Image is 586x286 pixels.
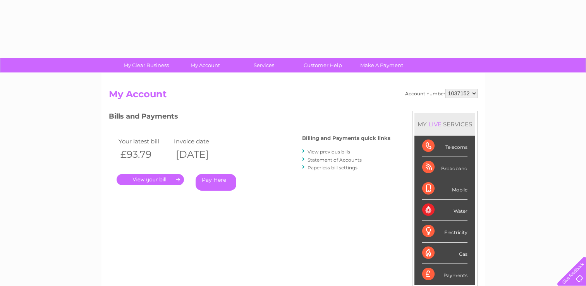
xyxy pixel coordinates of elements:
[291,58,355,72] a: Customer Help
[427,121,443,128] div: LIVE
[117,136,172,146] td: Your latest bill
[109,111,390,124] h3: Bills and Payments
[173,58,237,72] a: My Account
[422,221,467,242] div: Electricity
[232,58,296,72] a: Services
[422,178,467,200] div: Mobile
[117,146,172,162] th: £93.79
[414,113,475,135] div: MY SERVICES
[114,58,178,72] a: My Clear Business
[422,243,467,264] div: Gas
[422,157,467,178] div: Broadband
[422,200,467,221] div: Water
[172,146,228,162] th: [DATE]
[422,264,467,285] div: Payments
[422,136,467,157] div: Telecoms
[172,136,228,146] td: Invoice date
[196,174,236,191] a: Pay Here
[109,89,478,103] h2: My Account
[308,165,357,171] a: Paperless bill settings
[308,157,362,163] a: Statement of Accounts
[405,89,478,98] div: Account number
[302,135,390,141] h4: Billing and Payments quick links
[117,174,184,185] a: .
[350,58,414,72] a: Make A Payment
[308,149,350,155] a: View previous bills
